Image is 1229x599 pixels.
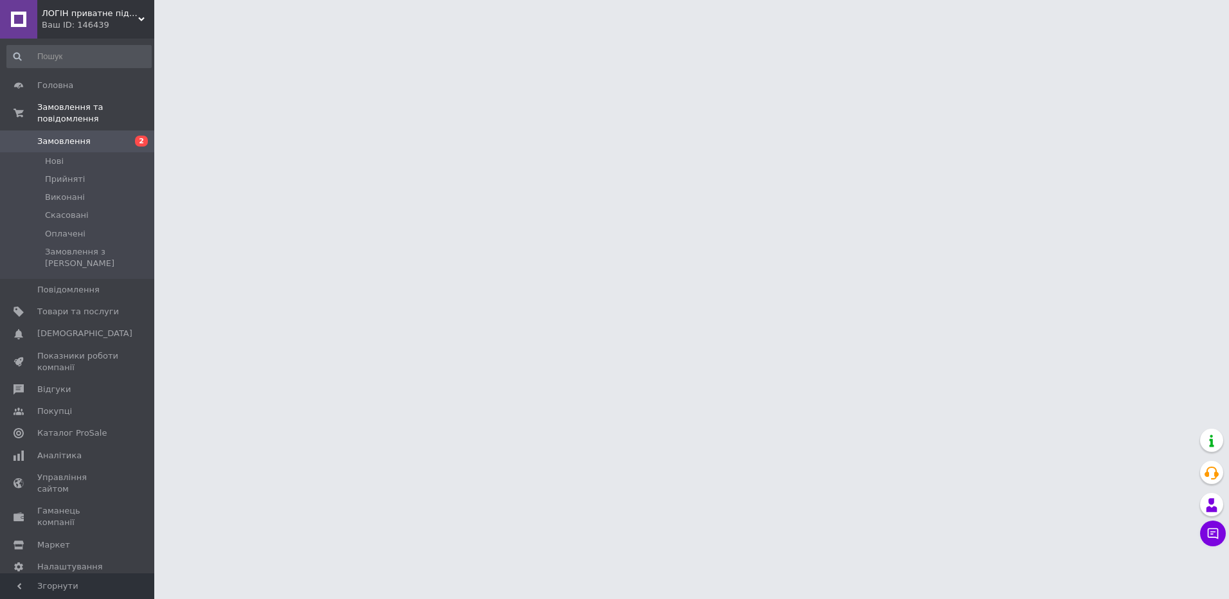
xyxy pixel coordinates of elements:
[6,45,152,68] input: Пошук
[1200,521,1226,546] button: Чат з покупцем
[45,174,85,185] span: Прийняті
[37,427,107,439] span: Каталог ProSale
[37,561,103,573] span: Налаштування
[37,505,119,528] span: Гаманець компанії
[37,102,154,125] span: Замовлення та повідомлення
[37,472,119,495] span: Управління сайтом
[37,350,119,373] span: Показники роботи компанії
[42,19,154,31] div: Ваш ID: 146439
[37,284,100,296] span: Повідомлення
[37,384,71,395] span: Відгуки
[37,80,73,91] span: Головна
[37,406,72,417] span: Покупці
[45,192,85,203] span: Виконані
[42,8,138,19] span: ЛОГІН приватне підприємчство
[45,156,64,167] span: Нові
[45,228,85,240] span: Оплачені
[37,136,91,147] span: Замовлення
[45,210,89,221] span: Скасовані
[37,306,119,317] span: Товари та послуги
[37,450,82,461] span: Аналітика
[135,136,148,147] span: 2
[37,539,70,551] span: Маркет
[45,246,150,269] span: Замовлення з [PERSON_NAME]
[37,328,132,339] span: [DEMOGRAPHIC_DATA]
